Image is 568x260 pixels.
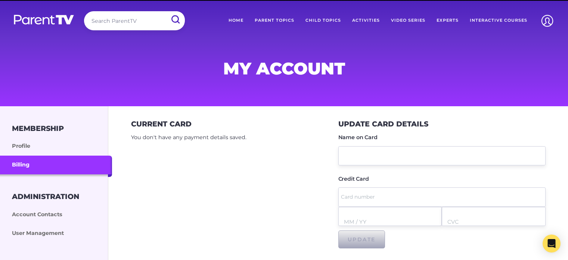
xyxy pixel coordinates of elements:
[344,212,437,232] input: MM / YY
[543,235,561,253] div: Open Intercom Messenger
[131,133,338,143] p: You don't have any payment details saved.
[165,11,185,28] input: Submit
[104,61,464,76] h1: My Account
[12,192,79,201] h3: Administration
[385,11,431,30] a: Video Series
[338,230,385,248] button: Update
[341,187,542,207] input: Card number
[338,135,378,140] label: Name on Card
[131,120,192,128] h3: Current Card
[347,11,385,30] a: Activities
[223,11,249,30] a: Home
[338,176,369,181] label: Credit Card
[12,124,64,133] h3: Membership
[338,120,428,128] h3: Update Card Details
[249,11,300,30] a: Parent Topics
[300,11,347,30] a: Child Topics
[13,14,75,25] img: parenttv-logo-white.4c85aaf.svg
[447,212,540,232] input: CVC
[84,11,185,30] input: Search ParentTV
[538,11,557,30] img: Account
[464,11,533,30] a: Interactive Courses
[431,11,464,30] a: Experts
